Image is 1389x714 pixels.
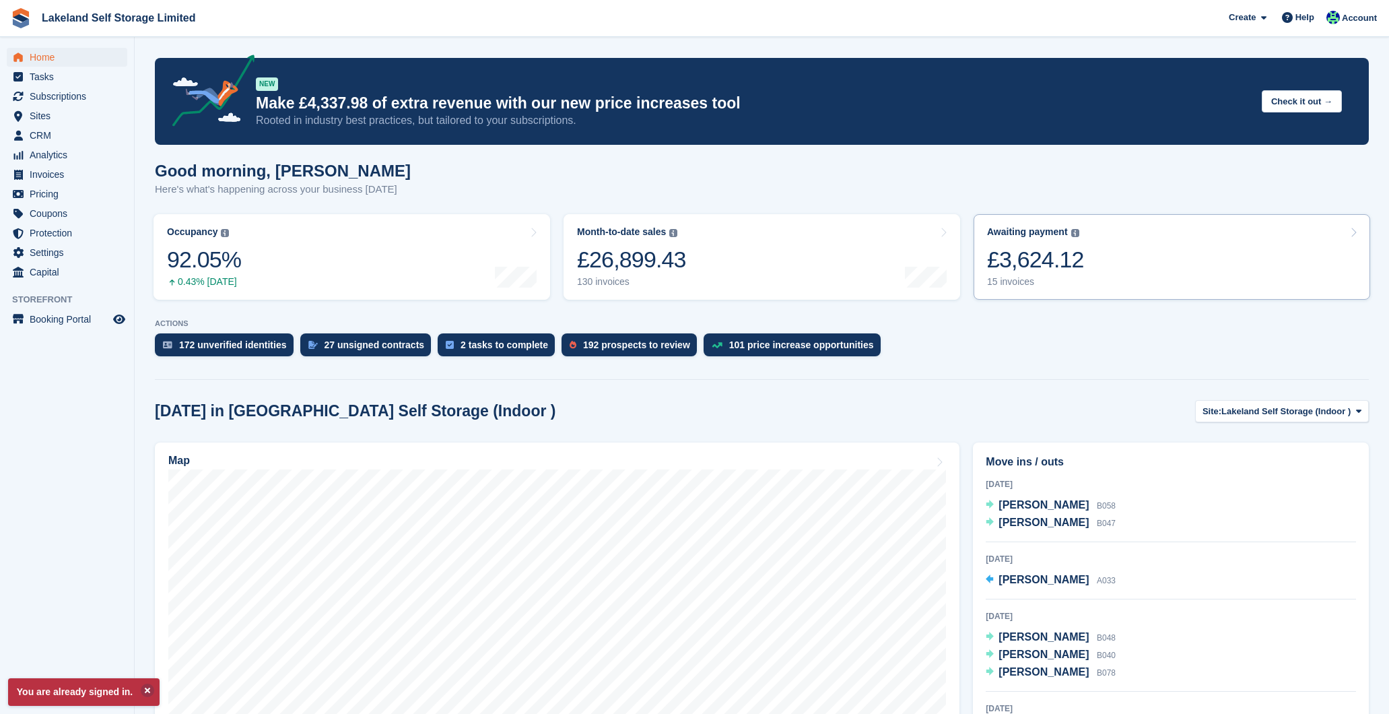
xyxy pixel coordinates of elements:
p: You are already signed in. [8,678,160,706]
span: Capital [30,263,110,282]
span: A033 [1097,576,1116,585]
h2: [DATE] in [GEOGRAPHIC_DATA] Self Storage (Indoor ) [155,402,555,420]
span: B058 [1097,501,1116,511]
span: B040 [1097,651,1116,660]
a: menu [7,165,127,184]
div: Occupancy [167,226,217,238]
a: [PERSON_NAME] B040 [986,647,1116,664]
p: Make £4,337.98 of extra revenue with our new price increases tool [256,94,1251,113]
img: icon-info-grey-7440780725fd019a000dd9b08b2336e03edf1995a4989e88bcd33f0948082b44.svg [221,229,229,237]
span: [PERSON_NAME] [998,574,1089,585]
span: Lakeland Self Storage (Indoor ) [1221,405,1351,418]
img: prospect-51fa495bee0391a8d652442698ab0144808aea92771e9ea1ae160a38d050c398.svg [570,341,576,349]
span: [PERSON_NAME] [998,666,1089,678]
a: menu [7,67,127,86]
a: menu [7,87,127,106]
a: [PERSON_NAME] B048 [986,629,1116,647]
span: [PERSON_NAME] [998,649,1089,660]
img: price_increase_opportunities-93ffe204e8149a01c8c9dc8f82e8f89637d9d84a8eef4429ea346261dce0b2c0.svg [712,342,722,348]
span: Storefront [12,293,134,306]
span: [PERSON_NAME] [998,517,1089,528]
a: 27 unsigned contracts [300,333,438,363]
img: price-adjustments-announcement-icon-8257ccfd72463d97f412b2fc003d46551f7dbcb40ab6d574587a9cd5c0d94... [161,55,255,131]
span: Help [1295,11,1314,24]
a: [PERSON_NAME] B058 [986,497,1116,515]
button: Check it out → [1262,90,1342,112]
span: Home [30,48,110,67]
span: Protection [30,224,110,242]
span: [PERSON_NAME] [998,631,1089,643]
div: 101 price increase opportunities [729,339,874,350]
p: Rooted in industry best practices, but tailored to your subscriptions. [256,113,1251,128]
span: Coupons [30,204,110,223]
span: Sites [30,106,110,125]
a: menu [7,106,127,125]
span: Settings [30,243,110,262]
img: contract_signature_icon-13c848040528278c33f63329250d36e43548de30e8caae1d1a13099fd9432cc5.svg [308,341,318,349]
h2: Move ins / outs [986,454,1356,470]
h1: Good morning, [PERSON_NAME] [155,162,411,180]
a: Preview store [111,311,127,327]
div: [DATE] [986,478,1356,490]
a: 2 tasks to complete [438,333,562,363]
span: B078 [1097,668,1116,678]
span: Subscriptions [30,87,110,106]
div: £26,899.43 [577,246,686,273]
a: Awaiting payment £3,624.12 15 invoices [974,214,1370,300]
a: [PERSON_NAME] B047 [986,515,1116,532]
span: Tasks [30,67,110,86]
a: menu [7,145,127,164]
div: NEW [256,77,278,91]
div: 92.05% [167,246,241,273]
a: Month-to-date sales £26,899.43 130 invoices [564,214,960,300]
p: ACTIONS [155,319,1369,328]
a: menu [7,243,127,262]
a: Lakeland Self Storage Limited [36,7,201,29]
span: Analytics [30,145,110,164]
span: B047 [1097,519,1116,528]
div: 172 unverified identities [179,339,287,350]
div: Awaiting payment [987,226,1068,238]
div: 192 prospects to review [583,339,690,350]
span: Site: [1202,405,1221,418]
span: Account [1342,11,1377,25]
a: menu [7,48,127,67]
div: £3,624.12 [987,246,1084,273]
img: Steve Aynsley [1326,11,1340,24]
div: 0.43% [DATE] [167,276,241,288]
div: [DATE] [986,553,1356,565]
img: task-75834270c22a3079a89374b754ae025e5fb1db73e45f91037f5363f120a921f8.svg [446,341,454,349]
span: Invoices [30,165,110,184]
img: stora-icon-8386f47178a22dfd0bd8f6a31ec36ba5ce8667c1dd55bd0f319d3a0aa187defe.svg [11,8,31,28]
a: menu [7,224,127,242]
div: 15 invoices [987,276,1084,288]
a: menu [7,126,127,145]
a: Occupancy 92.05% 0.43% [DATE] [154,214,550,300]
a: menu [7,310,127,329]
span: B048 [1097,633,1116,643]
a: 192 prospects to review [562,333,704,363]
p: Here's what's happening across your business [DATE] [155,182,411,197]
div: [DATE] [986,610,1356,622]
div: 130 invoices [577,276,686,288]
span: [PERSON_NAME] [998,499,1089,511]
div: 2 tasks to complete [461,339,548,350]
span: Booking Portal [30,310,110,329]
span: Create [1229,11,1256,24]
div: 27 unsigned contracts [325,339,425,350]
a: 101 price increase opportunities [704,333,887,363]
h2: Map [168,455,190,467]
button: Site: Lakeland Self Storage (Indoor ) [1195,400,1369,422]
img: icon-info-grey-7440780725fd019a000dd9b08b2336e03edf1995a4989e88bcd33f0948082b44.svg [669,229,677,237]
a: menu [7,204,127,223]
img: verify_identity-adf6edd0f0f0b5bbfe63781bf79b02c33cf7c696d77639b501bdc392416b5a36.svg [163,341,172,349]
a: [PERSON_NAME] A033 [986,572,1116,589]
div: Month-to-date sales [577,226,666,238]
span: CRM [30,126,110,145]
span: Pricing [30,185,110,203]
a: menu [7,263,127,282]
a: [PERSON_NAME] B078 [986,664,1116,682]
a: menu [7,185,127,203]
img: icon-info-grey-7440780725fd019a000dd9b08b2336e03edf1995a4989e88bcd33f0948082b44.svg [1071,229,1079,237]
a: 172 unverified identities [155,333,300,363]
